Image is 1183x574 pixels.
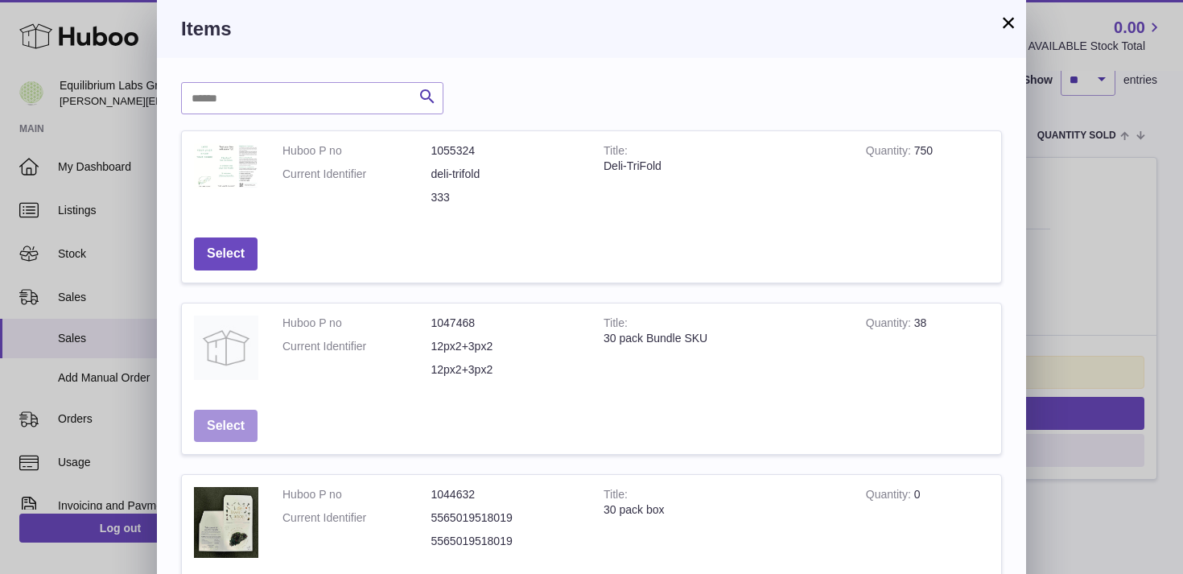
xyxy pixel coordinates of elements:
[604,488,628,505] strong: Title
[194,410,258,443] button: Select
[604,331,842,346] div: 30 pack Bundle SKU
[431,487,580,502] dd: 1044632
[431,362,580,378] dd: 12px2+3px2
[999,13,1018,32] button: ×
[431,167,580,182] dd: deli-trifold
[181,16,1002,42] h3: Items
[194,237,258,270] button: Select
[854,131,1001,225] td: 750
[431,190,580,205] dd: 333
[194,487,258,557] img: 30 pack box
[604,502,842,518] div: 30 pack box
[194,316,258,380] img: 30 pack Bundle SKU
[282,143,431,159] dt: Huboo P no
[431,339,580,354] dd: 12px2+3px2
[604,144,628,161] strong: Title
[282,487,431,502] dt: Huboo P no
[604,316,628,333] strong: Title
[866,488,914,505] strong: Quantity
[431,316,580,331] dd: 1047468
[194,143,258,189] img: Deli-TriFold
[866,316,914,333] strong: Quantity
[854,304,1001,398] td: 38
[431,534,580,549] dd: 5565019518019
[604,159,842,174] div: Deli-TriFold
[866,144,914,161] strong: Quantity
[282,167,431,182] dt: Current Identifier
[854,475,1001,573] td: 0
[282,339,431,354] dt: Current Identifier
[282,316,431,331] dt: Huboo P no
[282,510,431,526] dt: Current Identifier
[431,510,580,526] dd: 5565019518019
[431,143,580,159] dd: 1055324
